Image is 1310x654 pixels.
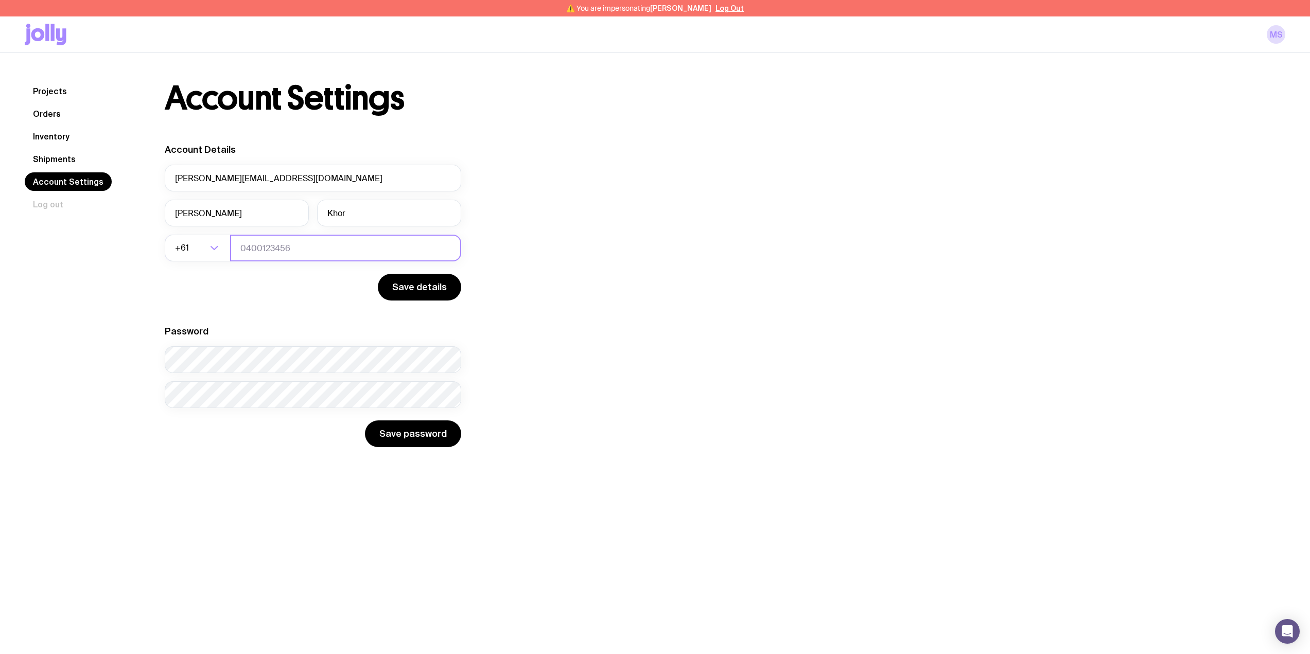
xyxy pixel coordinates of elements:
div: Search for option [165,235,231,261]
span: [PERSON_NAME] [650,4,711,12]
h1: Account Settings [165,82,404,115]
a: Orders [25,104,69,123]
button: Save details [378,274,461,301]
span: ⚠️ You are impersonating [566,4,711,12]
label: Account Details [165,144,236,155]
a: MS [1267,25,1285,44]
input: First Name [165,200,309,226]
a: Account Settings [25,172,112,191]
a: Projects [25,82,75,100]
label: Password [165,326,208,337]
button: Log Out [715,4,744,12]
input: Search for option [191,235,207,261]
input: Last Name [317,200,461,226]
button: Save password [365,420,461,447]
input: your@email.com [165,165,461,191]
a: Inventory [25,127,78,146]
a: Shipments [25,150,84,168]
div: Open Intercom Messenger [1275,619,1300,644]
button: Log out [25,195,72,214]
input: 0400123456 [230,235,461,261]
span: +61 [175,235,191,261]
